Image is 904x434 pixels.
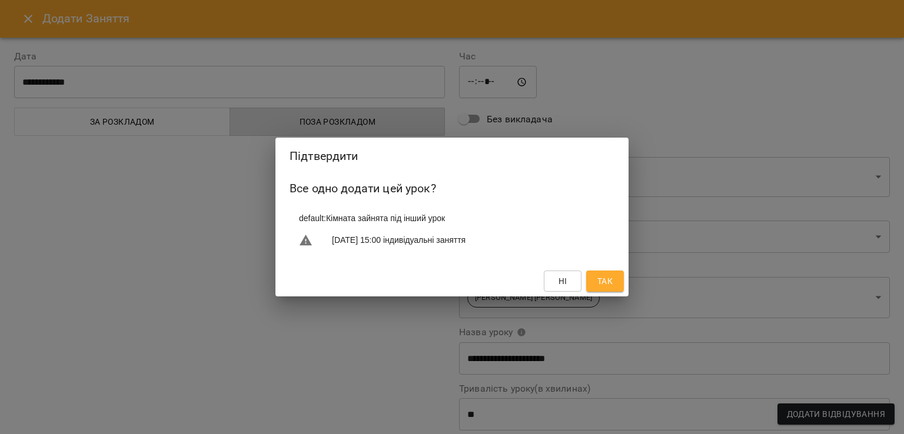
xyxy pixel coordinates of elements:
button: Так [586,271,624,292]
span: Так [597,274,613,288]
h2: Підтвердити [290,147,614,165]
li: default : Кімната зайнята під інший урок [290,208,614,229]
span: Ні [559,274,567,288]
button: Ні [544,271,581,292]
h6: Все одно додати цей урок? [290,179,614,198]
li: [DATE] 15:00 індивідуальні заняття [290,229,614,252]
